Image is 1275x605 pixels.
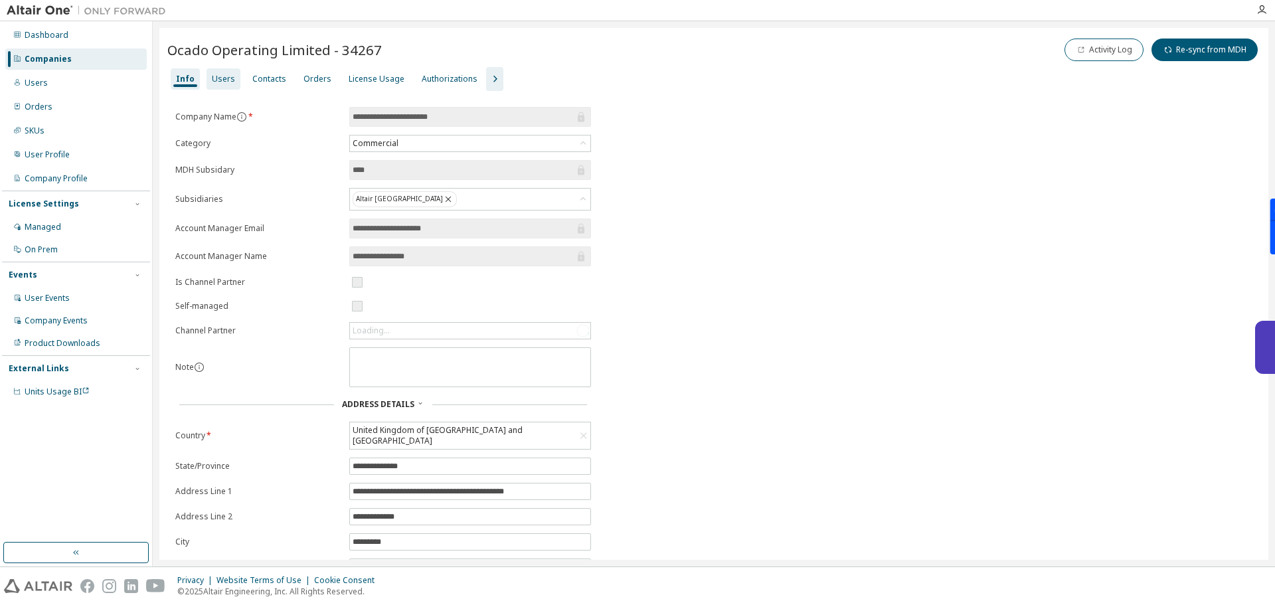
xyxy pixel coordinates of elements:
[175,251,341,262] label: Account Manager Name
[1064,39,1144,61] button: Activity Log
[25,315,88,326] div: Company Events
[25,293,70,303] div: User Events
[25,78,48,88] div: Users
[216,575,314,586] div: Website Terms of Use
[353,191,457,207] div: Altair [GEOGRAPHIC_DATA]
[102,579,116,593] img: instagram.svg
[350,422,590,449] div: United Kingdom of [GEOGRAPHIC_DATA] and [GEOGRAPHIC_DATA]
[350,135,590,151] div: Commercial
[314,575,382,586] div: Cookie Consent
[175,511,341,522] label: Address Line 2
[25,244,58,255] div: On Prem
[194,362,205,373] button: information
[9,270,37,280] div: Events
[175,194,341,205] label: Subsidiaries
[175,223,341,234] label: Account Manager Email
[175,138,341,149] label: Category
[80,579,94,593] img: facebook.svg
[177,586,382,597] p: © 2025 Altair Engineering, Inc. All Rights Reserved.
[175,486,341,497] label: Address Line 1
[175,461,341,472] label: State/Province
[175,430,341,441] label: Country
[175,112,341,122] label: Company Name
[176,74,195,84] div: Info
[236,112,247,122] button: information
[175,325,341,336] label: Channel Partner
[175,361,194,373] label: Note
[9,199,79,209] div: License Settings
[25,386,90,397] span: Units Usage BI
[252,74,286,84] div: Contacts
[175,537,341,547] label: City
[124,579,138,593] img: linkedin.svg
[25,338,100,349] div: Product Downloads
[25,102,52,112] div: Orders
[351,136,400,151] div: Commercial
[175,165,341,175] label: MDH Subsidary
[25,222,61,232] div: Managed
[25,149,70,160] div: User Profile
[25,173,88,184] div: Company Profile
[9,363,69,374] div: External Links
[351,423,576,448] div: United Kingdom of [GEOGRAPHIC_DATA] and [GEOGRAPHIC_DATA]
[212,74,235,84] div: Users
[353,325,390,336] div: Loading...
[177,575,216,586] div: Privacy
[350,323,590,339] div: Loading...
[342,398,414,410] span: Address Details
[349,74,404,84] div: License Usage
[25,30,68,41] div: Dashboard
[422,74,477,84] div: Authorizations
[175,277,341,288] label: Is Channel Partner
[350,189,590,210] div: Altair [GEOGRAPHIC_DATA]
[303,74,331,84] div: Orders
[146,579,165,593] img: youtube.svg
[167,41,382,59] span: Ocado Operating Limited - 34267
[25,54,72,64] div: Companies
[7,4,173,17] img: Altair One
[1151,39,1258,61] button: Re-sync from MDH
[25,126,44,136] div: SKUs
[175,301,341,311] label: Self-managed
[4,579,72,593] img: altair_logo.svg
